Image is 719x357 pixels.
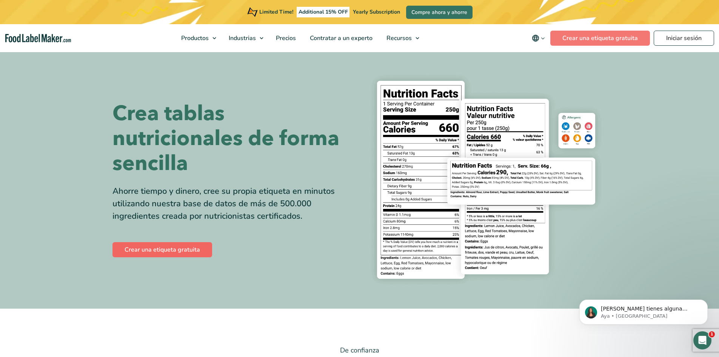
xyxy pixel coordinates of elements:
[112,345,607,356] p: De confianza
[274,34,297,42] span: Precios
[550,31,650,46] a: Crear una etiqueta gratuita
[222,24,267,52] a: Industrias
[269,24,301,52] a: Precios
[226,34,257,42] span: Industrias
[308,34,373,42] span: Contratar a un experto
[380,24,423,52] a: Recursos
[384,34,413,42] span: Recursos
[709,331,715,337] span: 1
[353,8,400,15] span: Yearly Subscription
[179,34,209,42] span: Productos
[112,242,212,257] a: Crear una etiqueta gratuita
[406,6,473,19] a: Compre ahora y ahorre
[297,7,350,17] span: Additional 15% OFF
[112,185,354,223] div: Ahorre tiempo y dinero, cree su propia etiqueta en minutos utilizando nuestra base de datos de má...
[112,101,354,176] h1: Crea tablas nutricionales de forma sencilla
[568,284,719,337] iframe: Intercom notifications mensaje
[174,24,220,52] a: Productos
[654,31,714,46] a: Iniciar sesión
[303,24,378,52] a: Contratar a un experto
[693,331,711,349] iframe: Intercom live chat
[259,8,293,15] span: Limited Time!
